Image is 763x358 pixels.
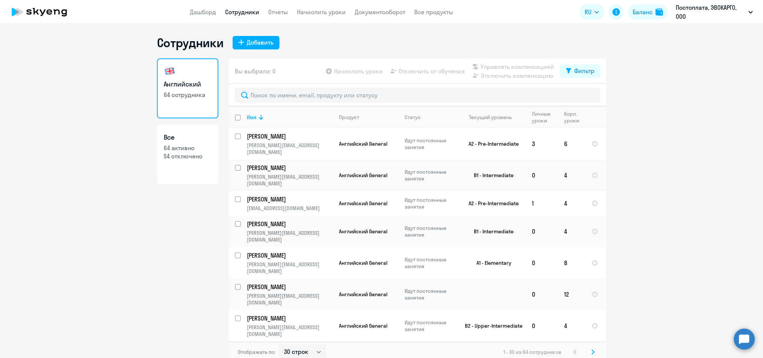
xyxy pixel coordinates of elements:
[628,4,667,19] button: Балансbalance
[339,172,387,179] span: Английский General
[456,191,526,216] td: A2 - Pre-Intermediate
[560,64,600,78] button: Фильтр
[297,8,346,16] a: Начислить уроки
[405,256,456,270] p: Идут постоянные занятия
[247,251,333,260] a: [PERSON_NAME]
[247,114,333,121] div: Имя
[456,160,526,191] td: B1 - Intermediate
[247,283,331,291] p: [PERSON_NAME]
[339,322,387,329] span: Английский General
[526,247,558,279] td: 0
[558,191,585,216] td: 4
[564,110,585,124] div: Корп. уроки
[558,160,585,191] td: 4
[585,7,591,16] span: RU
[157,58,218,118] a: Английский64 сотрудника
[339,200,387,207] span: Английский General
[503,349,561,355] span: 1 - 30 из 64 сотрудников
[164,152,212,160] p: 54 отключено
[247,132,333,140] a: [PERSON_NAME]
[558,128,585,160] td: 6
[469,114,512,121] div: Текущий уровень
[355,8,405,16] a: Документооборот
[247,314,333,322] a: [PERSON_NAME]
[247,251,331,260] p: [PERSON_NAME]
[157,124,218,184] a: Все64 активно54 отключено
[579,4,604,19] button: RU
[339,228,387,235] span: Английский General
[456,216,526,247] td: B1 - Intermediate
[339,260,387,266] span: Английский General
[247,205,333,212] p: [EMAIL_ADDRESS][DOMAIN_NAME]
[233,36,279,49] button: Добавить
[164,133,212,142] h3: Все
[247,195,333,203] a: [PERSON_NAME]
[164,79,212,89] h3: Английский
[238,349,276,355] span: Отображать по:
[247,173,333,187] p: [PERSON_NAME][EMAIL_ADDRESS][DOMAIN_NAME]
[164,65,176,77] img: english
[532,110,558,124] div: Личные уроки
[564,110,580,124] div: Корп. уроки
[456,247,526,279] td: A1 - Elementary
[157,35,224,50] h1: Сотрудники
[526,128,558,160] td: 3
[526,191,558,216] td: 1
[247,195,331,203] p: [PERSON_NAME]
[633,7,653,16] div: Баланс
[268,8,288,16] a: Отчеты
[339,114,359,121] div: Продукт
[558,310,585,342] td: 4
[405,225,456,238] p: Идут постоянные занятия
[655,8,663,16] img: balance
[339,114,398,121] div: Продукт
[247,220,333,228] a: [PERSON_NAME]
[247,283,333,291] a: [PERSON_NAME]
[339,291,387,298] span: Английский General
[235,67,276,76] span: Вы выбрали: 0
[558,279,585,310] td: 12
[247,164,331,172] p: [PERSON_NAME]
[190,8,216,16] a: Дашборд
[532,110,553,124] div: Личные уроки
[247,220,331,228] p: [PERSON_NAME]
[405,114,421,121] div: Статус
[405,197,456,210] p: Идут постоянные занятия
[247,38,273,47] div: Добавить
[247,132,331,140] p: [PERSON_NAME]
[405,169,456,182] p: Идут постоянные занятия
[235,88,600,103] input: Поиск по имени, email, продукту или статусу
[672,3,757,21] button: Постоплата, ЭВОКАРГО, ООО
[164,91,212,99] p: 64 сотрудника
[247,314,331,322] p: [PERSON_NAME]
[558,247,585,279] td: 8
[247,142,333,155] p: [PERSON_NAME][EMAIL_ADDRESS][DOMAIN_NAME]
[405,137,456,151] p: Идут постоянные занятия
[225,8,259,16] a: Сотрудники
[462,114,526,121] div: Текущий уровень
[456,310,526,342] td: B2 - Upper-Intermediate
[247,114,257,121] div: Имя
[526,279,558,310] td: 0
[405,319,456,333] p: Идут постоянные занятия
[526,160,558,191] td: 0
[526,310,558,342] td: 0
[247,292,333,306] p: [PERSON_NAME][EMAIL_ADDRESS][DOMAIN_NAME]
[526,216,558,247] td: 0
[164,144,212,152] p: 64 активно
[247,261,333,274] p: [PERSON_NAME][EMAIL_ADDRESS][DOMAIN_NAME]
[558,216,585,247] td: 4
[247,164,333,172] a: [PERSON_NAME]
[405,114,456,121] div: Статус
[339,140,387,147] span: Английский General
[247,230,333,243] p: [PERSON_NAME][EMAIL_ADDRESS][DOMAIN_NAME]
[676,3,745,21] p: Постоплата, ЭВОКАРГО, ООО
[247,324,333,337] p: [PERSON_NAME][EMAIL_ADDRESS][DOMAIN_NAME]
[574,66,594,75] div: Фильтр
[456,128,526,160] td: A2 - Pre-Intermediate
[405,288,456,301] p: Идут постоянные занятия
[414,8,453,16] a: Все продукты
